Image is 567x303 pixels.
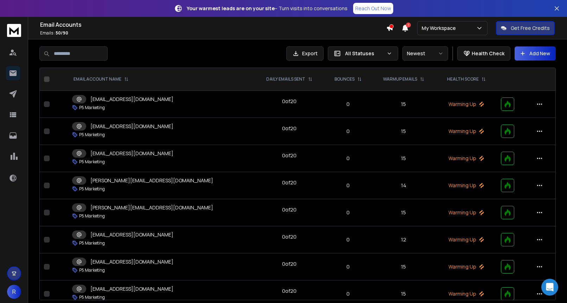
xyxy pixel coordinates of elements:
[329,155,367,162] p: 0
[329,182,367,189] p: 0
[90,204,213,211] p: [PERSON_NAME][EMAIL_ADDRESS][DOMAIN_NAME]
[440,101,493,108] p: Warming Up
[329,101,367,108] p: 0
[286,46,324,61] button: Export
[7,285,21,299] button: R
[282,152,297,159] div: 0 of 20
[282,206,297,213] div: 0 of 20
[79,132,105,138] p: P5 Marketing
[371,91,435,118] td: 15
[79,295,105,300] p: P5 Marketing
[7,24,21,37] img: logo
[353,3,393,14] a: Reach Out Now
[345,50,384,57] p: All Statuses
[56,30,68,36] span: 50 / 90
[329,263,367,270] p: 0
[422,25,459,32] p: My Workspace
[371,118,435,145] td: 15
[371,253,435,280] td: 15
[440,290,493,297] p: Warming Up
[266,76,305,82] p: DAILY EMAILS SENT
[79,267,105,273] p: P5 Marketing
[79,213,105,219] p: P5 Marketing
[335,76,355,82] p: BOUNCES
[457,46,510,61] button: Health Check
[282,260,297,267] div: 0 of 20
[90,123,173,130] p: [EMAIL_ADDRESS][DOMAIN_NAME]
[440,236,493,243] p: Warming Up
[329,209,367,216] p: 0
[90,258,173,265] p: [EMAIL_ADDRESS][DOMAIN_NAME]
[406,23,411,27] span: 1
[472,50,504,57] p: Health Check
[371,226,435,253] td: 12
[371,172,435,199] td: 14
[282,98,297,105] div: 0 of 20
[402,46,448,61] button: Newest
[187,5,275,12] strong: Your warmest leads are on your site
[515,46,556,61] button: Add New
[282,125,297,132] div: 0 of 20
[40,20,386,29] h1: Email Accounts
[74,76,128,82] div: EMAIL ACCOUNT NAME
[79,186,105,192] p: P5 Marketing
[79,159,105,165] p: P5 Marketing
[440,155,493,162] p: Warming Up
[90,177,213,184] p: [PERSON_NAME][EMAIL_ADDRESS][DOMAIN_NAME]
[79,105,105,111] p: P5 Marketing
[371,145,435,172] td: 15
[90,150,173,157] p: [EMAIL_ADDRESS][DOMAIN_NAME]
[329,236,367,243] p: 0
[282,179,297,186] div: 0 of 20
[440,263,493,270] p: Warming Up
[329,128,367,135] p: 0
[440,209,493,216] p: Warming Up
[496,21,555,35] button: Get Free Credits
[447,76,479,82] p: HEALTH SCORE
[282,288,297,295] div: 0 of 20
[329,290,367,297] p: 0
[383,76,417,82] p: WARMUP EMAILS
[440,128,493,135] p: Warming Up
[282,233,297,240] div: 0 of 20
[371,199,435,226] td: 15
[440,182,493,189] p: Warming Up
[355,5,391,12] p: Reach Out Now
[90,231,173,238] p: [EMAIL_ADDRESS][DOMAIN_NAME]
[187,5,348,12] p: – Turn visits into conversations
[511,25,550,32] p: Get Free Credits
[40,30,386,36] p: Emails :
[541,279,558,296] div: Open Intercom Messenger
[79,240,105,246] p: P5 Marketing
[90,285,173,292] p: [EMAIL_ADDRESS][DOMAIN_NAME]
[90,96,173,103] p: [EMAIL_ADDRESS][DOMAIN_NAME]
